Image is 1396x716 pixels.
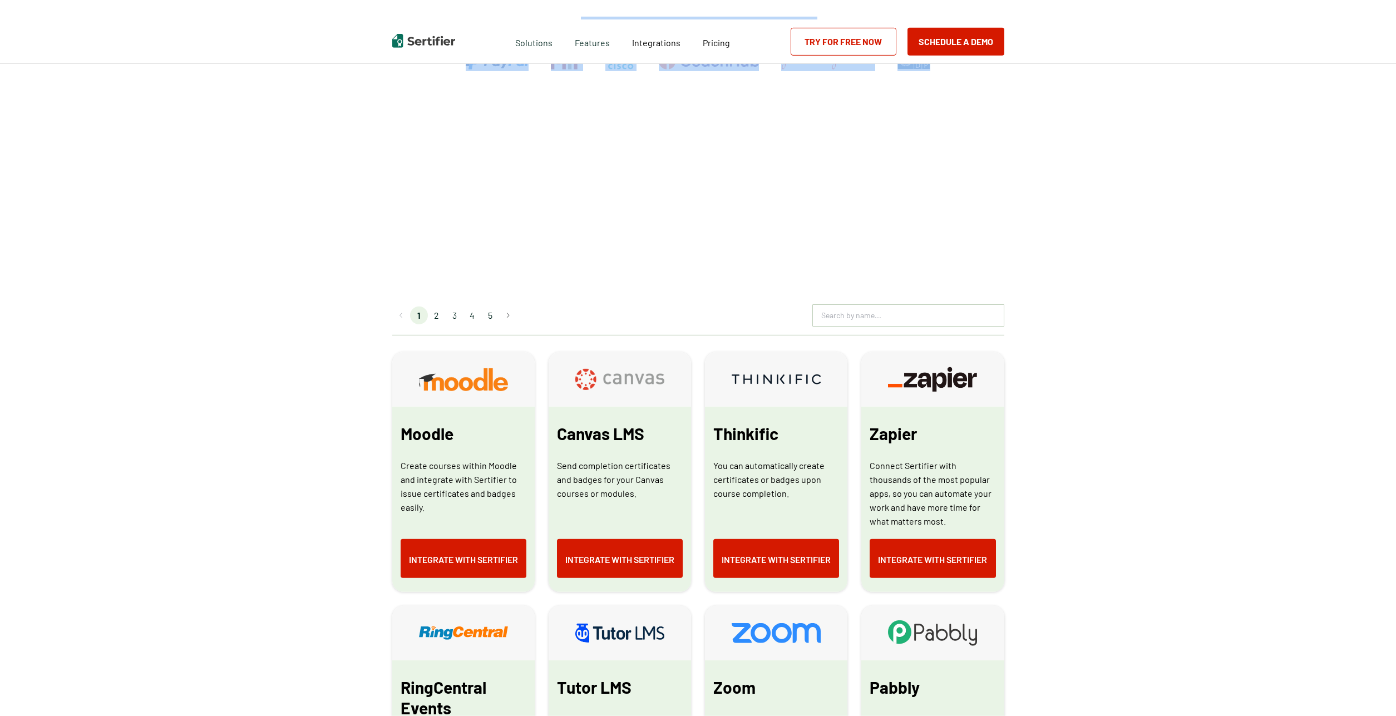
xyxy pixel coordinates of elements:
[419,626,508,640] img: RingCentral Events-integration
[713,677,756,698] span: Zoom
[870,423,917,444] span: Zapier
[557,539,683,578] a: Integrate with Sertifier
[888,620,977,645] img: Pabbly-integration
[703,37,730,48] span: Pricing
[575,369,664,390] img: Canvas LMS-integration
[557,423,644,444] span: Canvas LMS
[575,624,664,642] img: Tutor LMS-integration
[557,677,632,698] span: Tutor LMS
[888,367,977,391] img: Zapier-integration
[515,34,553,48] span: Solutions
[703,34,730,48] a: Pricing
[481,307,499,324] li: page 5
[713,423,778,444] span: Thinkific
[870,458,995,528] p: Connect Sertifier with thousands of the most popular apps, so you can automate your work and have...
[632,37,680,48] span: Integrations
[401,423,453,444] span: Moodle
[463,307,481,324] li: page 4
[392,307,410,324] button: Go to previous page
[419,368,508,391] img: Moodle-integration
[499,307,517,324] button: Go to next page
[401,458,526,514] p: Create courses within Moodle and integrate with Sertifier to issue certificates and badges easily.
[446,307,463,324] li: page 3
[581,17,815,31] p: Trusted by +1500 Industry-Leading Organizations
[410,307,428,324] li: page 1
[732,623,821,643] img: Zoom-integration
[392,34,455,48] img: Sertifier | Digital Credentialing Platform
[575,34,610,48] span: Features
[632,34,680,48] a: Integrations
[813,307,1004,324] input: Search by name...
[557,458,683,500] p: Send completion certificates and badges for your Canvas courses or modules.
[713,458,839,500] p: You can automatically create certificates or badges upon course completion.
[401,539,526,578] a: Integrate with Sertifier
[713,539,839,578] a: Integrate with Sertifier
[428,307,446,324] li: page 2
[732,374,821,384] img: Thinkific-integration
[791,28,896,56] a: Try for Free Now
[870,539,995,578] a: Integrate with Sertifier
[870,677,920,698] span: Pabbly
